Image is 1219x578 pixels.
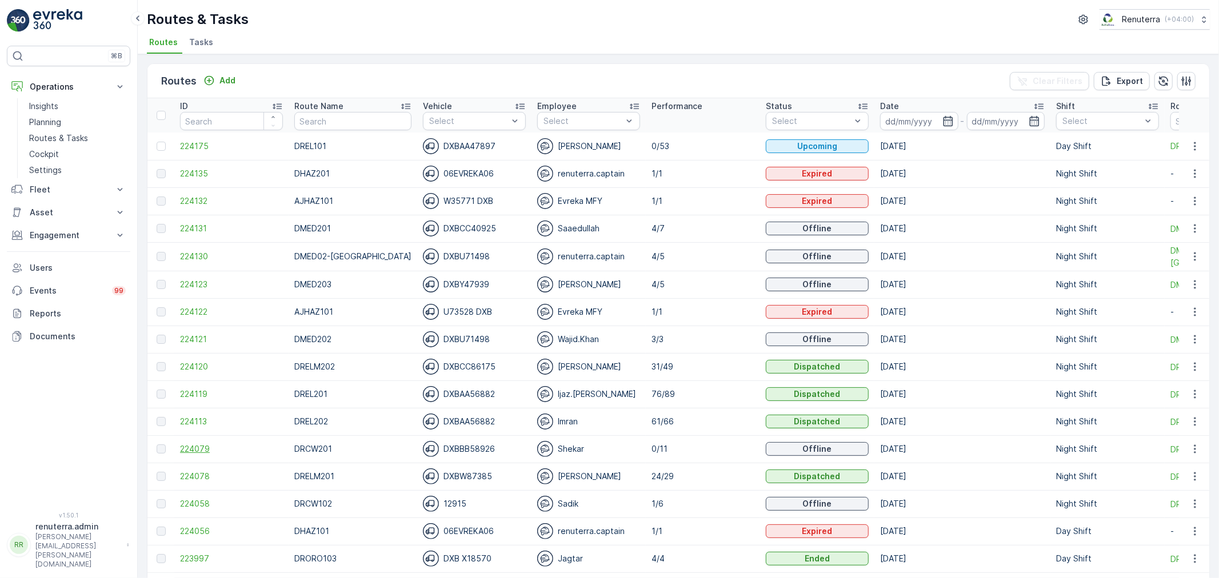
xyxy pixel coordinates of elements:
[35,521,121,532] p: renuterra.admin
[766,250,869,263] button: Offline
[180,388,283,400] a: 224119
[180,223,283,234] span: 224131
[880,101,899,112] p: Date
[180,168,283,179] span: 224135
[7,302,130,325] a: Reports
[537,523,640,539] div: renuterra.captain
[180,553,283,564] a: 223997
[794,471,841,482] p: Dispatched
[157,527,166,536] div: Toggle Row Selected
[423,496,526,512] div: 12915
[29,117,61,128] p: Planning
[803,443,832,455] p: Offline
[652,334,754,345] p: 3/3
[652,279,754,290] p: 4/5
[423,551,439,567] img: svg%3e
[180,443,283,455] a: 224079
[423,276,439,292] img: svg%3e
[423,166,439,182] img: svg%3e
[794,416,841,427] p: Dispatched
[423,386,439,402] img: svg%3e
[537,166,553,182] img: svg%3e
[766,497,869,511] button: Offline
[30,308,126,319] p: Reports
[294,361,411,372] p: DRELM202
[543,115,622,127] p: Select
[157,472,166,481] div: Toggle Row Selected
[423,248,439,264] img: svg%3e
[180,334,283,345] a: 224121
[423,138,526,154] div: DXBAA47897
[766,387,869,401] button: Dispatched
[1056,223,1159,234] p: Night Shift
[537,414,553,430] img: svg%3e
[537,551,640,567] div: Jagtar
[652,251,754,262] p: 4/5
[797,141,837,152] p: Upcoming
[423,220,526,236] div: DXBCC40925
[766,524,869,538] button: Expired
[29,133,88,144] p: Routes & Tasks
[7,75,130,98] button: Operations
[7,325,130,348] a: Documents
[772,115,851,127] p: Select
[7,279,130,302] a: Events99
[961,114,965,128] p: -
[157,362,166,371] div: Toggle Row Selected
[652,141,754,152] p: 0/53
[537,331,640,347] div: Wajid.Khan
[1056,306,1159,318] p: Night Shift
[423,166,526,182] div: 06EVREKA06
[30,81,107,93] p: Operations
[149,37,178,48] span: Routes
[180,195,283,207] a: 224132
[423,386,526,402] div: DXBAA56882
[880,112,958,130] input: dd/mm/yyyy
[537,193,553,209] img: svg%3e
[423,220,439,236] img: svg%3e
[1056,471,1159,482] p: Night Shift
[29,148,59,160] p: Cockpit
[1056,141,1159,152] p: Day Shift
[537,523,553,539] img: svg%3e
[766,167,869,180] button: Expired
[294,141,411,152] p: DREL101
[766,194,869,208] button: Expired
[537,386,640,402] div: Ijaz.[PERSON_NAME]
[652,498,754,509] p: 1/6
[180,498,283,509] a: 224058
[180,279,283,290] a: 224123
[180,416,283,427] a: 224113
[652,388,754,400] p: 76/89
[294,223,411,234] p: DMED201
[7,224,130,247] button: Engagement
[423,331,526,347] div: DXBU71498
[423,441,439,457] img: svg%3e
[803,334,832,345] p: Offline
[294,306,411,318] p: AJHAZ101
[423,304,526,320] div: U73528 DXB
[294,168,411,179] p: DHAZ201
[180,525,283,537] a: 224056
[1056,498,1159,509] p: Night Shift
[180,251,283,262] a: 224130
[25,146,130,162] a: Cockpit
[874,545,1050,572] td: [DATE]
[652,416,754,427] p: 61/66
[766,552,869,565] button: Ended
[114,286,123,295] p: 99
[874,517,1050,545] td: [DATE]
[537,304,553,320] img: svg%3e
[157,280,166,289] div: Toggle Row Selected
[180,471,283,482] span: 224078
[874,490,1050,517] td: [DATE]
[423,193,526,209] div: W35771 DXB
[802,306,833,318] p: Expired
[157,252,166,261] div: Toggle Row Selected
[30,207,107,218] p: Asset
[294,443,411,455] p: DRCW201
